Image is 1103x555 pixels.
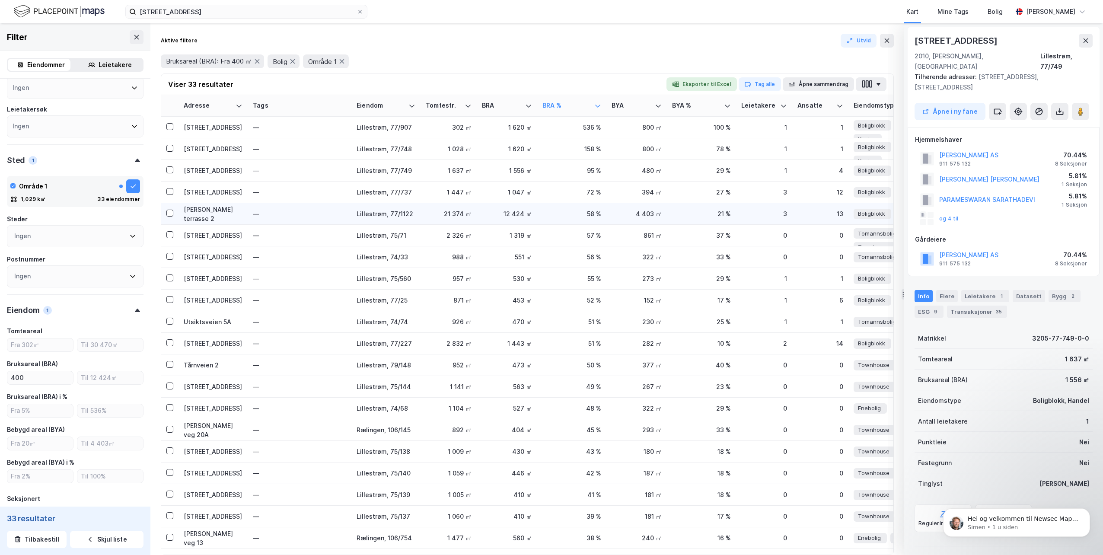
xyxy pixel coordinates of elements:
[997,292,1006,300] div: 1
[19,26,33,40] img: Profile image for Simen
[308,57,337,66] span: Område 1
[918,437,947,447] div: Punktleie
[672,360,731,370] div: 40 %
[542,102,591,110] div: BRA %
[783,77,854,91] button: Åpne sammendrag
[797,296,843,305] div: 6
[482,447,532,456] div: 430 ㎡
[1049,290,1081,302] div: Bygg
[612,425,662,434] div: 293 ㎡
[741,296,787,305] div: 1
[482,209,532,218] div: 12 424 ㎡
[21,196,46,203] div: 1,029 k㎡
[357,382,415,391] div: Lillestrøm, 75/144
[1062,171,1087,181] div: 5.81%
[253,402,346,415] div: —
[426,339,472,348] div: 2 832 ㎡
[612,102,651,110] div: BYA
[741,209,787,218] div: 3
[426,274,472,283] div: 957 ㎡
[741,144,787,153] div: 1
[426,252,472,262] div: 988 ㎡
[672,252,731,262] div: 33 %
[672,317,731,326] div: 25 %
[918,354,953,364] div: Tomteareal
[184,382,242,391] div: [STREET_ADDRESS]
[739,77,781,91] button: Tag alle
[1026,6,1075,17] div: [PERSON_NAME]
[741,166,787,175] div: 1
[184,274,242,283] div: [STREET_ADDRESS]
[542,188,601,197] div: 72 %
[741,274,787,283] div: 1
[542,252,601,262] div: 56 %
[947,306,1007,318] div: Transaksjoner
[741,102,777,110] div: Leietakere
[854,102,937,110] div: Eiendomstyper
[988,6,1003,17] div: Bolig
[357,252,415,262] div: Lillestrøm, 74/33
[915,73,979,80] span: Tilhørende adresser:
[1079,437,1089,447] div: Nei
[858,252,896,262] span: Tomannsbolig
[357,447,415,456] div: Lillestrøm, 75/138
[7,457,74,468] div: Bebygd areal (BYA) i %
[482,252,532,262] div: 551 ㎡
[858,121,885,130] span: Boligblokk
[97,196,140,203] div: 33 eiendommer
[482,317,532,326] div: 470 ㎡
[918,333,946,344] div: Matrikkel
[77,437,143,450] input: Til 4 403㎡
[858,143,885,152] span: Boligblokk
[426,166,472,175] div: 1 637 ㎡
[38,33,149,41] p: Message from Simen, sent 1 u siden
[7,254,45,265] div: Postnummer
[797,382,843,391] div: 0
[184,166,242,175] div: [STREET_ADDRESS]
[797,209,843,218] div: 13
[7,470,73,483] input: Fra 2%
[7,214,28,224] div: Steder
[797,144,843,153] div: 1
[482,123,532,132] div: 1 620 ㎡
[253,466,346,480] div: —
[426,360,472,370] div: 952 ㎡
[253,164,346,178] div: —
[612,209,662,218] div: 4 403 ㎡
[13,83,29,93] div: Ingen
[14,4,105,19] img: logo.f888ab2527a4732fd821a326f86c7f29.svg
[915,72,1086,92] div: [STREET_ADDRESS], [STREET_ADDRESS]
[357,209,415,218] div: Lillestrøm, 77/1122
[797,360,843,370] div: 0
[797,123,843,132] div: 1
[741,123,787,132] div: 1
[915,51,1040,72] div: 2010, [PERSON_NAME], [GEOGRAPHIC_DATA]
[741,404,787,413] div: 0
[672,296,731,305] div: 17 %
[915,306,944,318] div: ESG
[936,290,958,302] div: Eiere
[858,229,896,238] span: Tomannsbolig
[612,382,662,391] div: 267 ㎡
[253,102,346,110] div: Tags
[357,166,415,175] div: Lillestrøm, 77/749
[612,231,662,240] div: 861 ㎡
[1086,416,1089,427] div: 1
[184,339,242,348] div: [STREET_ADDRESS]
[994,307,1004,316] div: 35
[542,382,601,391] div: 49 %
[741,447,787,456] div: 0
[29,156,37,165] div: 1
[1013,290,1045,302] div: Datasett
[542,166,601,175] div: 95 %
[253,250,346,264] div: —
[482,102,522,110] div: BRA
[918,478,943,489] div: Tinglyst
[7,30,28,44] div: Filter
[426,231,472,240] div: 2 326 ㎡
[184,123,242,132] div: [STREET_ADDRESS]
[741,339,787,348] div: 2
[858,425,889,434] span: Townhouse
[542,469,601,478] div: 42 %
[797,339,843,348] div: 14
